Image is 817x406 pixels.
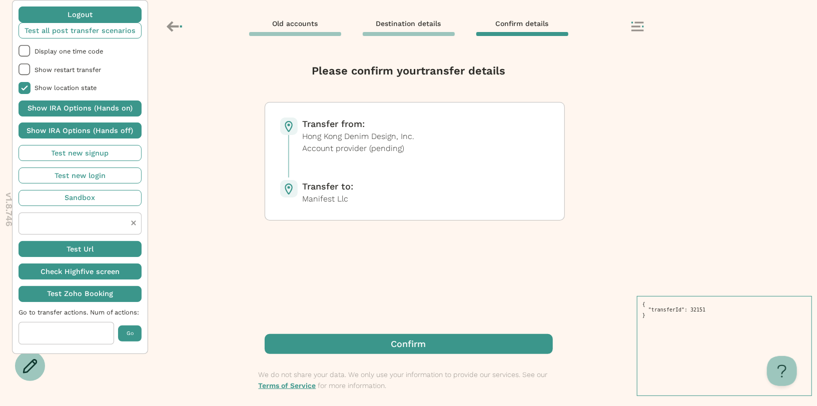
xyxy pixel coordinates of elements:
button: Show IRA Options (Hands on) [19,100,142,116]
li: Show restart transfer [19,63,142,75]
button: Check Highfive screen [19,263,142,279]
p: Account provider (pending) [303,142,415,154]
h2: Please confirm your [312,63,505,79]
li: Display one time code [19,45,142,57]
button: Test new signup [19,145,142,161]
button: Confirm [265,334,553,354]
button: Show IRA Options (Hands off) [19,122,142,138]
iframe: Toggle Customer Support [767,356,797,386]
p: v 1.8.746 [3,192,16,226]
p: We do not share your data. We only use your information to provide our services. See our for more... [259,369,559,391]
span: transfer details [421,64,505,77]
li: Show location state [19,82,142,94]
pre: { "transferId": 32151 } [637,296,812,396]
button: Sandbox [19,190,142,206]
p: Manifest Llc [303,193,354,205]
button: Test Url [19,241,142,257]
span: Show location state [35,84,142,91]
button: Logout [19,6,142,22]
span: Confirm details [496,19,549,28]
span: Show restart transfer [35,66,142,73]
p: Hong Kong Denim Design, Inc. [303,130,415,142]
span: Display one time code [35,47,142,55]
a: Terms of Service [259,381,316,389]
button: Go [118,325,142,341]
button: Test new login [19,167,142,183]
p: Transfer from: [303,117,415,130]
span: Old accounts [272,19,318,28]
button: Test all post transfer scenarios [19,22,142,38]
span: Destination details [376,19,441,28]
span: Go to transfer actions. Num of actions: [19,308,142,316]
button: Test Zoho Booking [19,286,142,302]
p: Transfer to: [303,180,354,193]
